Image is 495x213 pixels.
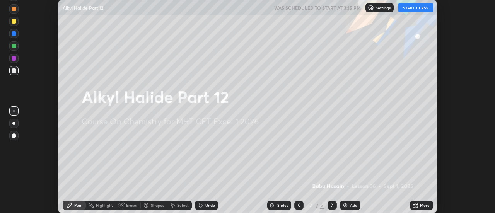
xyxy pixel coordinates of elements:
img: class-settings-icons [368,5,374,11]
div: 2 [307,203,314,208]
img: add-slide-button [342,202,348,208]
div: / [316,203,318,208]
button: START CLASS [398,3,433,12]
div: Undo [205,203,215,207]
p: Settings [376,6,391,10]
div: 2 [320,202,324,209]
div: Eraser [126,203,138,207]
div: Pen [74,203,81,207]
div: Shapes [151,203,164,207]
div: Highlight [96,203,113,207]
div: Select [177,203,189,207]
p: Alkyl Halide Part 12 [63,5,103,11]
div: Add [350,203,357,207]
div: More [420,203,430,207]
div: Slides [277,203,288,207]
h5: WAS SCHEDULED TO START AT 3:15 PM [274,4,361,11]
